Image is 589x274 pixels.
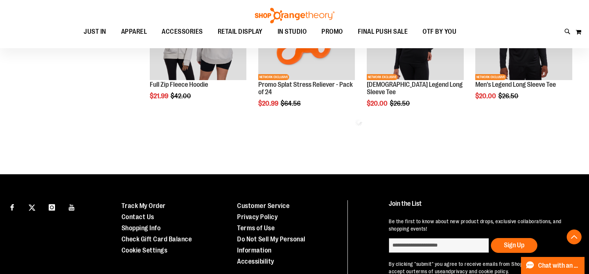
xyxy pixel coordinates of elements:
[258,81,353,96] a: Promo Splat Stress Reliever - Pack of 24
[122,235,192,243] a: Check Gift Card Balance
[65,200,78,213] a: Visit our Youtube page
[122,213,154,221] a: Contact Us
[29,204,35,211] img: Twitter
[415,23,464,40] a: OTF BY YOU
[423,23,456,40] span: OTF BY YOU
[367,81,463,96] a: [DEMOGRAPHIC_DATA] Legend Long Sleeve Tee
[498,92,520,100] span: $26.50
[321,23,343,40] span: PROMO
[281,100,302,107] span: $64.56
[114,23,155,40] a: APPAREL
[122,224,161,232] a: Shopping Info
[26,200,39,213] a: Visit our X page
[218,23,263,40] span: RETAIL DISPLAY
[367,74,398,80] span: NETWORK EXCLUSIVE
[504,241,524,249] span: Sign Up
[389,238,489,253] input: enter email
[475,92,497,100] span: $20.00
[121,23,147,40] span: APPAREL
[314,23,350,40] a: PROMO
[355,119,362,126] img: ias-spinner.gif
[76,23,114,40] a: JUST IN
[122,202,166,209] a: Track My Order
[367,100,389,107] span: $20.00
[122,247,168,254] a: Cookie Settings
[350,23,415,40] a: FINAL PUSH SALE
[171,92,192,100] span: $42.00
[390,100,411,107] span: $26.50
[237,202,289,209] a: Customer Service
[162,23,203,40] span: ACCESSORIES
[389,218,574,232] p: Be the first to know about new product drops, exclusive collaborations, and shopping events!
[150,92,169,100] span: $21.99
[538,262,580,269] span: Chat with an Expert
[389,200,574,214] h4: Join the List
[358,23,408,40] span: FINAL PUSH SALE
[237,235,305,254] a: Do Not Sell My Personal Information
[237,224,275,232] a: Terms of Use
[278,23,307,40] span: IN STUDIO
[521,257,585,274] button: Chat with an Expert
[475,74,506,80] span: NETWORK EXCLUSIVE
[270,23,314,40] a: IN STUDIO
[491,238,537,253] button: Sign Up
[150,81,208,88] a: Full Zip Fleece Hoodie
[258,74,289,80] span: NETWORK EXCLUSIVE
[254,8,336,23] img: Shop Orangetheory
[210,23,270,40] a: RETAIL DISPLAY
[567,230,582,244] button: Back To Top
[237,258,274,265] a: Accessibility
[237,213,278,221] a: Privacy Policy
[6,200,19,213] a: Visit our Facebook page
[475,81,556,88] a: Men's Legend Long Sleeve Tee
[84,23,106,40] span: JUST IN
[45,200,58,213] a: Visit our Instagram page
[258,100,279,107] span: $20.99
[154,23,210,40] a: ACCESSORIES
